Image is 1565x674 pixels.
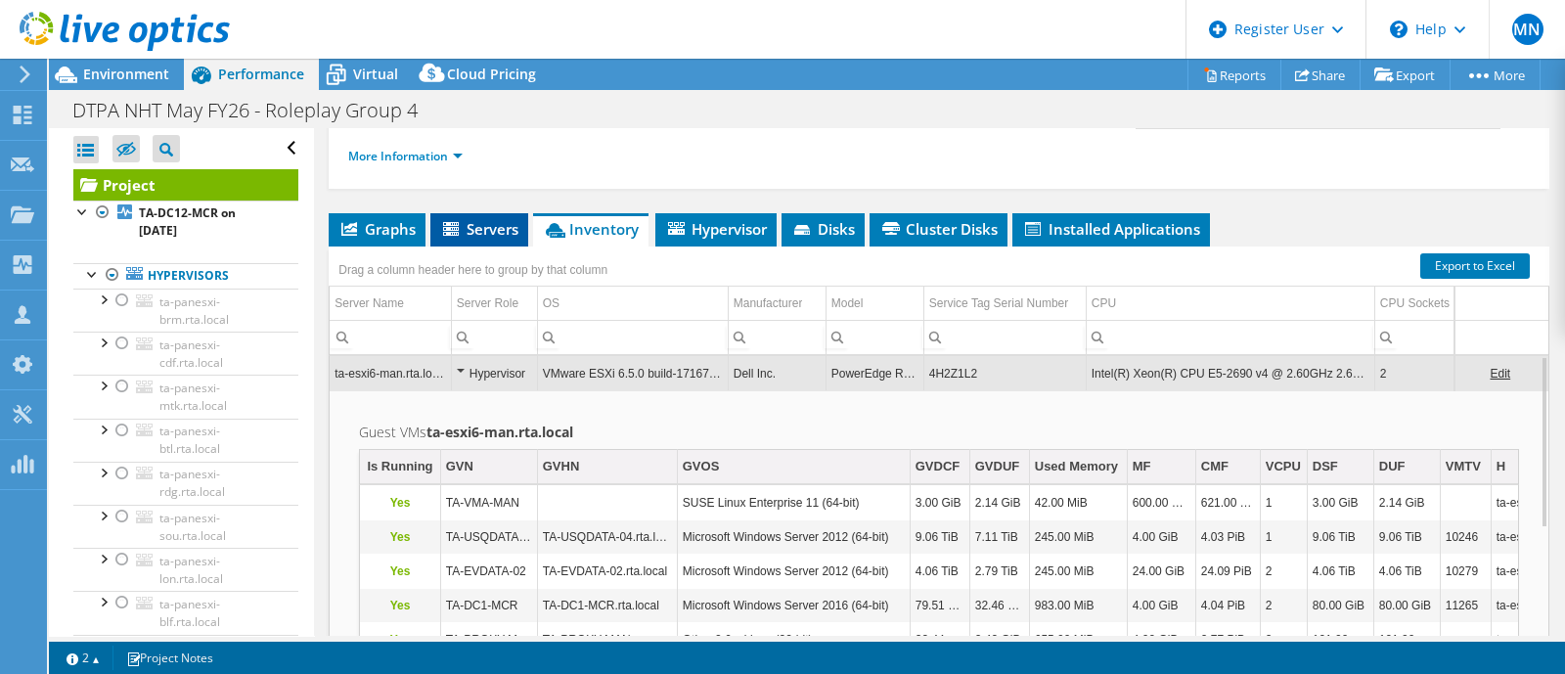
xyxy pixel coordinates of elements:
td: Column VMTV, Value [1440,486,1491,520]
td: Column GVN, Value TA-DC1-MCR [440,589,537,623]
td: Column DSF, Value 3.00 GiB [1307,486,1373,520]
div: OS [543,292,559,315]
td: Column Model, Value PowerEdge R630 [826,356,923,390]
span: Environment [83,65,169,83]
td: GVDCF Column [910,450,969,484]
td: Column Service Tag Serial Number, Value 4H2Z1L2 [923,356,1086,390]
span: Virtual [353,65,398,83]
td: Column MF, Value 4.00 GiB [1127,589,1195,623]
td: DUF Column [1373,450,1440,484]
td: Column GVHN, Value TA-PROXY-MAN [537,623,677,657]
td: OS Column [537,287,728,321]
a: ta-panesxi-blf.rta.local [73,591,298,634]
a: Export [1360,60,1451,90]
a: 2 [53,646,113,670]
svg: \n [1390,21,1408,38]
b: ta-esxi6-man.rta.local [426,423,573,441]
td: Column GVOS, Value Microsoft Windows Server 2012 (64-bit) [677,520,910,555]
td: Column Is Running, Value Yes [360,555,440,589]
span: ta-panesxi-mtk.rta.local [159,380,227,414]
span: Hypervisor [665,219,767,239]
div: Server Role [457,292,518,315]
td: VMTV Column [1440,450,1491,484]
td: Column GVN, Value TA-EVDATA-02 [440,555,537,589]
a: ta-panesxi-lon.rta.local [73,548,298,591]
td: Column DSF, Value 80.00 GiB [1307,589,1373,623]
td: Column Server Role, Value Hypervisor [451,356,537,390]
td: Column Is Running, Value Yes [360,589,440,623]
td: Column Manufacturer, Value Dell Inc. [728,356,826,390]
td: Column Is Running, Value Yes [360,623,440,657]
td: Column OS, Filter cell [537,320,728,354]
td: Column GVDUF, Value 32.46 GiB [969,589,1029,623]
td: DSF Column [1307,450,1373,484]
a: ta-panesxi-btl.rta.local [73,419,298,462]
div: GVHN [543,455,580,478]
span: Graphs [338,219,416,239]
td: Column Manufacturer, Filter cell [728,320,826,354]
td: Column CPU Sockets, Value 2 [1374,356,1466,390]
td: Column VMTV, Value 10279 [1440,555,1491,589]
a: Reports [1187,60,1281,90]
a: ta-panesxi-mtk.rta.local [73,375,298,418]
td: Is Running Column [360,450,440,484]
td: Column Used Memory, Value 245.00 MiB [1029,555,1127,589]
td: Column GVN, Value TA-USQDATA-04 [440,520,537,555]
div: Is Running [367,455,432,478]
td: Column CMF, Value 24.09 PiB [1195,555,1260,589]
div: CPU [1092,292,1116,315]
td: Column MF, Value 4.00 GiB [1127,520,1195,555]
a: ta-panesxi-cdf.rta.local [73,332,298,375]
a: Project [73,169,298,201]
span: ta-panesxi-lon.rta.local [159,553,223,587]
a: More [1450,60,1541,90]
td: Column Server Name, Filter cell [330,320,451,354]
td: Column DUF, Value 80.00 GiB [1373,589,1440,623]
td: Column VCPU, Value 2 [1260,623,1307,657]
td: Column Is Running, Value Yes [360,520,440,555]
td: Column Used Memory, Value 245.00 MiB [1029,520,1127,555]
td: Column DSF, Value 9.06 TiB [1307,520,1373,555]
td: Column VCPU, Value 1 [1260,520,1307,555]
td: CMF Column [1195,450,1260,484]
div: GVOS [683,455,720,478]
div: GVDUF [975,455,1020,478]
span: ta-panesxi-cdf.rta.local [159,337,223,371]
td: GVDUF Column [969,450,1029,484]
td: Column GVHN, Value TA-DC1-MCR.rta.local [537,589,677,623]
a: Project Notes [112,646,227,670]
td: Column CMF, Value 621.00 TiB [1195,486,1260,520]
a: Edit [1490,367,1510,381]
td: Column VCPU, Value 2 [1260,589,1307,623]
span: MN [1512,14,1543,45]
span: ta-panesxi-btl.rta.local [159,423,220,457]
a: Export to Excel [1420,253,1530,279]
span: Servers [440,219,518,239]
td: Column GVDUF, Value 2.42 GiB [969,623,1029,657]
td: GVHN Column [537,450,677,484]
div: GVN [446,455,473,478]
div: GVDCF [916,455,961,478]
div: Service Tag Serial Number [929,292,1069,315]
td: Column Used Memory, Value 42.00 MiB [1029,486,1127,520]
td: Column VCPU, Value 1 [1260,486,1307,520]
td: Column MF, Value 600.00 MiB [1127,486,1195,520]
td: Column OS, Value VMware ESXi 6.5.0 build-17167537 [537,356,728,390]
td: MF Column [1127,450,1195,484]
td: Column Server Name, Value ta-esxi6-man.rta.local [330,356,451,390]
td: Manufacturer Column [728,287,826,321]
td: Column Used Memory, Value 655.00 MiB [1029,623,1127,657]
span: ta-panesxi-rdg.rta.local [159,466,225,500]
td: Column DUF, Value 9.06 TiB [1373,520,1440,555]
td: Column VMTV, Value 10246 [1440,520,1491,555]
td: Column Is Running, Value Yes [360,486,440,520]
td: Column CPU, Value Intel(R) Xeon(R) CPU E5-2690 v4 @ 2.60GHz 2.60 GHz [1086,356,1374,390]
td: Column GVDUF, Value 2.14 GiB [969,486,1029,520]
div: H [1497,455,1505,478]
a: Hypervisors [73,263,298,289]
td: Column GVDCF, Value 33.44 GiB [910,623,969,657]
td: Column MF, Value 4.00 GiB [1127,623,1195,657]
p: Yes [365,628,435,652]
a: ta-panesxi-sou.rta.local [73,505,298,548]
td: Column VMTV, Value 11265 [1440,589,1491,623]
